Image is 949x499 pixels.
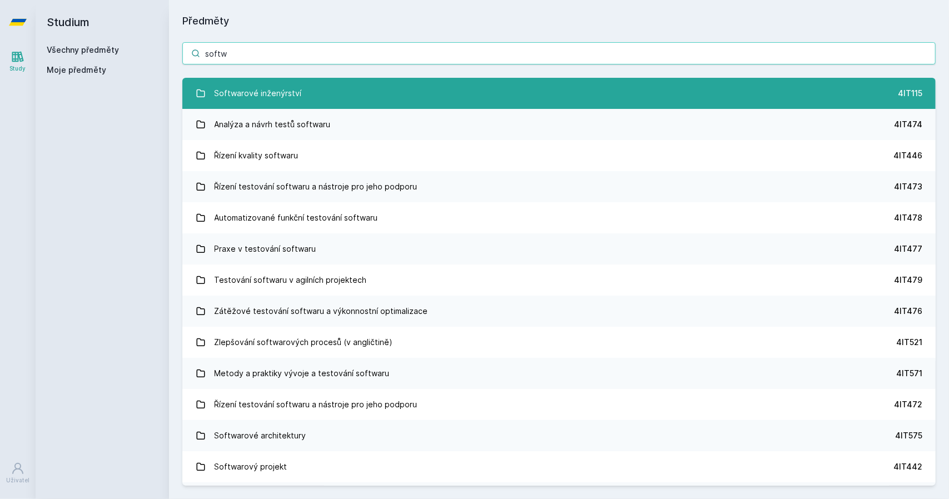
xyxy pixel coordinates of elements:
[182,78,936,109] a: Softwarové inženýrství 4IT115
[2,44,33,78] a: Study
[215,144,299,167] div: Řízení kvality softwaru
[215,176,418,198] div: Řízení testování softwaru a nástroje pro jeho podporu
[182,420,936,451] a: Softwarové architektury 4IT575
[894,181,922,192] div: 4IT473
[215,113,331,136] div: Analýza a návrh testů softwaru
[893,150,922,161] div: 4IT446
[894,275,922,286] div: 4IT479
[182,42,936,64] input: Název nebo ident předmětu…
[182,358,936,389] a: Metody a praktiky vývoje a testování softwaru 4IT571
[182,389,936,420] a: Řízení testování softwaru a nástroje pro jeho podporu 4IT472
[215,362,390,385] div: Metody a praktiky vývoje a testování softwaru
[894,212,922,223] div: 4IT478
[47,45,119,54] a: Všechny předměty
[182,327,936,358] a: Zlepšování softwarových procesů (v angličtině) 4IT521
[894,119,922,130] div: 4IT474
[215,300,428,322] div: Zátěžové testování softwaru a výkonnostní optimalizace
[182,13,936,29] h1: Předměty
[182,171,936,202] a: Řízení testování softwaru a nástroje pro jeho podporu 4IT473
[894,306,922,317] div: 4IT476
[893,461,922,472] div: 4IT442
[182,265,936,296] a: Testování softwaru v agilních projektech 4IT479
[10,64,26,73] div: Study
[182,140,936,171] a: Řízení kvality softwaru 4IT446
[182,109,936,140] a: Analýza a návrh testů softwaru 4IT474
[215,331,393,353] div: Zlepšování softwarových procesů (v angličtině)
[896,368,922,379] div: 4IT571
[215,82,302,104] div: Softwarové inženýrství
[894,399,922,410] div: 4IT472
[215,269,367,291] div: Testování softwaru v agilních projektech
[896,337,922,348] div: 4IT521
[182,233,936,265] a: Praxe v testování softwaru 4IT477
[182,202,936,233] a: Automatizované funkční testování softwaru 4IT478
[215,393,418,416] div: Řízení testování softwaru a nástroje pro jeho podporu
[215,425,306,447] div: Softwarové architektury
[215,207,378,229] div: Automatizované funkční testování softwaru
[895,430,922,441] div: 4IT575
[215,456,287,478] div: Softwarový projekt
[182,296,936,327] a: Zátěžové testování softwaru a výkonnostní optimalizace 4IT476
[215,238,316,260] div: Praxe v testování softwaru
[2,456,33,490] a: Uživatel
[894,243,922,255] div: 4IT477
[182,451,936,482] a: Softwarový projekt 4IT442
[898,88,922,99] div: 4IT115
[6,476,29,485] div: Uživatel
[47,64,106,76] span: Moje předměty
